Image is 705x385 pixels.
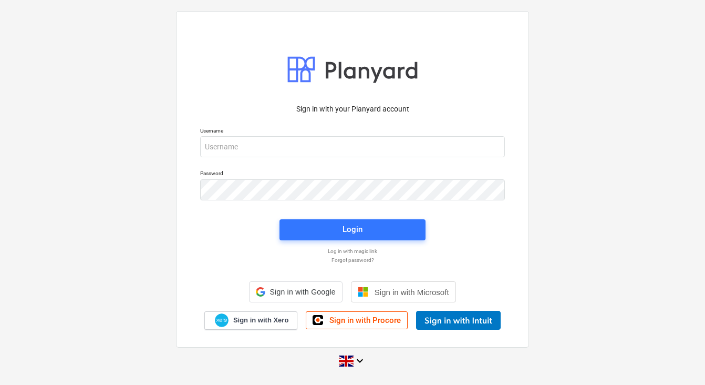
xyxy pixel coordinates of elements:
[204,311,298,330] a: Sign in with Xero
[249,281,342,302] div: Sign in with Google
[215,313,229,328] img: Xero logo
[375,288,449,297] span: Sign in with Microsoft
[233,316,288,325] span: Sign in with Xero
[358,287,368,297] img: Microsoft logo
[195,248,510,255] a: Log in with magic link
[354,354,366,367] i: keyboard_arrow_down
[200,170,505,179] p: Password
[200,136,505,157] input: Username
[200,104,505,115] p: Sign in with your Planyard account
[195,257,510,264] a: Forgot password?
[329,316,401,325] span: Sign in with Procore
[306,311,408,329] a: Sign in with Procore
[343,222,362,236] div: Login
[279,219,426,240] button: Login
[269,288,335,296] span: Sign in with Google
[200,127,505,136] p: Username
